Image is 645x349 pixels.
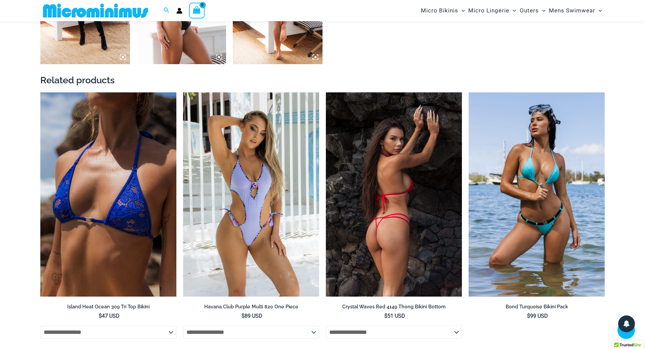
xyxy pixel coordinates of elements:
a: Crystal Waves 4149 Thong 01Crystal Waves 305 Tri Top 4149 Thong 01Crystal Waves 305 Tri Top 4149 ... [326,92,462,297]
a: Search icon link [164,6,170,15]
a: Micro LingerieMenu ToggleMenu Toggle [467,2,518,19]
img: Crystal Waves 305 Tri Top 4149 Thong 01 [326,92,462,297]
span: $ [527,313,530,319]
a: Bond Turquoise Bikini Pack [469,304,605,312]
h2: Island Heat Ocean 309 Tri Top Bikini [40,304,176,310]
a: Island Heat Ocean 309 Top 01Island Heat Ocean 309 Top 02Island Heat Ocean 309 Top 02 [40,92,176,297]
a: Micro BikinisMenu ToggleMenu Toggle [419,2,467,19]
a: View Shopping Cart, empty [189,3,205,18]
span: Micro Lingerie [468,2,509,19]
span: Menu Toggle [595,2,602,19]
a: Account icon link [176,8,182,14]
a: Crystal Waves Red 4149 Thong Bikini Bottom [326,304,462,312]
a: Island Heat Ocean 309 Tri Top Bikini [40,304,176,312]
a: Mens SwimwearMenu ToggleMenu Toggle [547,2,604,19]
span: Menu Toggle [539,2,546,19]
span: $ [99,313,102,319]
span: Mens Swimwear [549,2,595,19]
a: OutersMenu ToggleMenu Toggle [518,2,547,19]
h2: Related products [40,74,605,86]
span: $ [384,313,387,319]
img: Havana Club Purple Multi 820 One Piece 01 [183,92,319,297]
a: Bond Turquoise 312 Top 492 Bottom 02Bond Turquoise 312 Top 492 Bottom 03Bond Turquoise 312 Top 49... [469,92,605,297]
span: Menu Toggle [509,2,516,19]
h2: Havana Club Purple Multi 820 One Piece [183,304,319,310]
span: $ [242,313,245,319]
img: MM SHOP LOGO FLAT [40,3,151,18]
bdi: 47 USD [99,313,120,319]
bdi: 51 USD [384,313,405,319]
a: Havana Club Purple Multi 820 One Piece [183,304,319,312]
img: Island Heat Ocean 309 Top 01 [40,92,176,297]
span: Outers [520,2,539,19]
span: Menu Toggle [458,2,465,19]
span: Micro Bikinis [421,2,458,19]
bdi: 99 USD [527,313,548,319]
nav: Site Navigation [418,1,605,20]
bdi: 89 USD [242,313,262,319]
img: Bond Turquoise 312 Top 492 Bottom 02 [469,92,605,297]
h2: Bond Turquoise Bikini Pack [469,304,605,310]
h2: Crystal Waves Red 4149 Thong Bikini Bottom [326,304,462,310]
a: Havana Club Purple Multi 820 One Piece 01Havana Club Purple Multi 820 One Piece 03Havana Club Pur... [183,92,319,297]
